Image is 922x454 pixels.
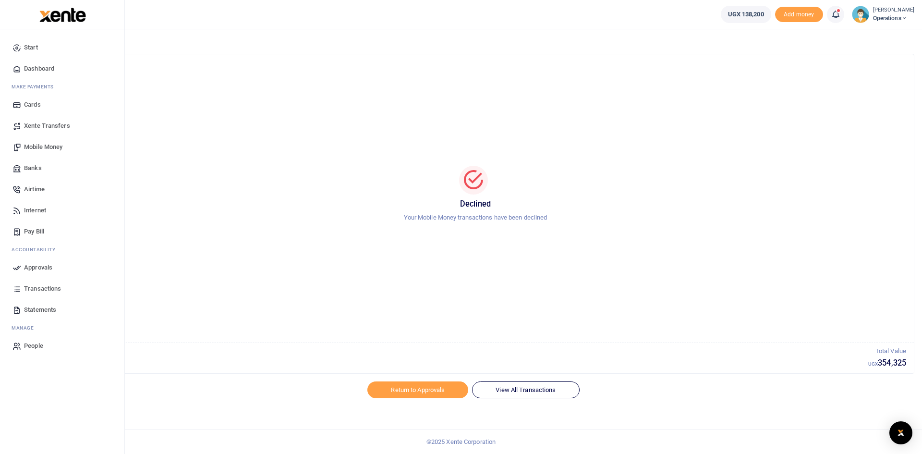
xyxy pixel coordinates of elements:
span: Approvals [24,263,52,272]
a: UGX 138,200 [721,6,771,23]
span: Pay Bill [24,227,44,236]
span: anage [16,324,34,331]
a: Approvals [8,257,117,278]
li: Wallet ballance [717,6,775,23]
p: Total Transactions [45,346,868,356]
small: UGX [868,361,878,367]
a: Pay Bill [8,221,117,242]
li: Toup your wallet [775,7,823,23]
span: UGX 138,200 [728,10,764,19]
span: Statements [24,305,56,315]
span: Start [24,43,38,52]
a: Dashboard [8,58,117,79]
a: logo-small logo-large logo-large [38,11,86,18]
small: [PERSON_NAME] [873,6,914,14]
a: Start [8,37,117,58]
li: M [8,79,117,94]
a: Statements [8,299,117,320]
a: Banks [8,158,117,179]
a: Airtime [8,179,117,200]
div: Open Intercom Messenger [889,421,912,444]
h5: 2 [45,358,868,368]
span: Mobile Money [24,142,62,152]
span: People [24,341,43,351]
a: Add money [775,10,823,17]
a: Transactions [8,278,117,299]
span: Xente Transfers [24,121,70,131]
a: Internet [8,200,117,221]
li: Ac [8,242,117,257]
span: Internet [24,206,46,215]
span: Operations [873,14,914,23]
h5: Declined [49,199,902,209]
span: countability [19,246,55,253]
span: Dashboard [24,64,54,74]
a: Cards [8,94,117,115]
li: M [8,320,117,335]
span: Add money [775,7,823,23]
span: Cards [24,100,41,110]
a: Mobile Money [8,136,117,158]
p: Your Mobile Money transactions have been declined [49,213,902,223]
span: Airtime [24,184,45,194]
p: Total Value [868,346,906,356]
span: Transactions [24,284,61,294]
a: Return to Approvals [367,381,468,398]
img: profile-user [852,6,869,23]
span: ake Payments [16,83,54,90]
a: Xente Transfers [8,115,117,136]
img: logo-large [39,8,86,22]
span: Banks [24,163,42,173]
a: People [8,335,117,356]
h5: 354,325 [868,358,906,368]
a: View All Transactions [472,381,579,398]
a: profile-user [PERSON_NAME] Operations [852,6,914,23]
